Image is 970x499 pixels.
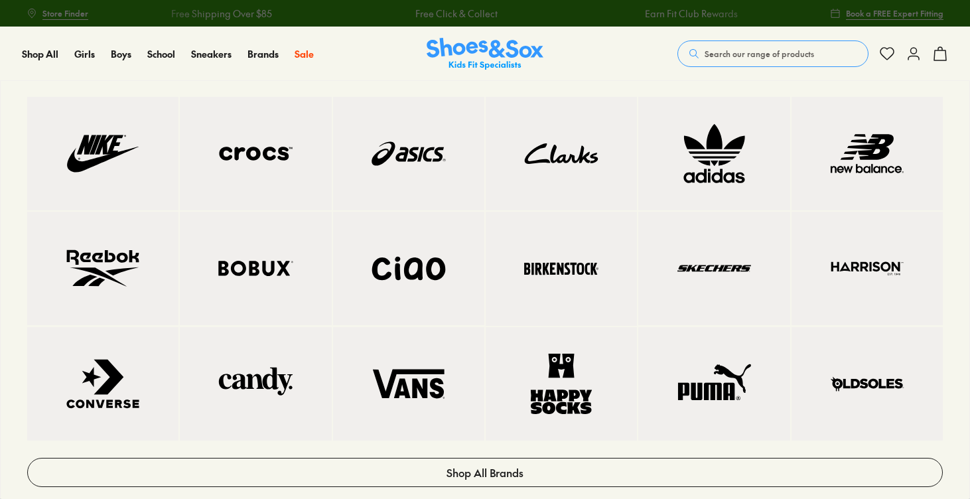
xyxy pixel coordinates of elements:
a: Shoes & Sox [427,38,543,70]
span: Sneakers [191,47,232,60]
a: Store Finder [27,1,88,25]
span: Boys [111,47,131,60]
a: Shop All Brands [27,458,943,487]
span: Book a FREE Expert Fitting [846,7,943,19]
span: Search our range of products [705,48,814,60]
img: SNS_Logo_Responsive.svg [427,38,543,70]
a: Earn Fit Club Rewards [645,7,738,21]
a: Girls [74,47,95,61]
span: Shop All [22,47,58,60]
span: Sale [295,47,314,60]
span: School [147,47,175,60]
a: Free Shipping Over $85 [171,7,272,21]
a: Free Click & Collect [415,7,498,21]
span: Store Finder [42,7,88,19]
button: Gorgias live chat [7,5,46,44]
a: Sale [295,47,314,61]
a: Boys [111,47,131,61]
span: Shop All Brands [447,464,523,480]
a: Book a FREE Expert Fitting [830,1,943,25]
button: Search our range of products [677,40,868,67]
a: Brands [247,47,279,61]
a: School [147,47,175,61]
a: Shop All [22,47,58,61]
span: Girls [74,47,95,60]
span: Brands [247,47,279,60]
a: Sneakers [191,47,232,61]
